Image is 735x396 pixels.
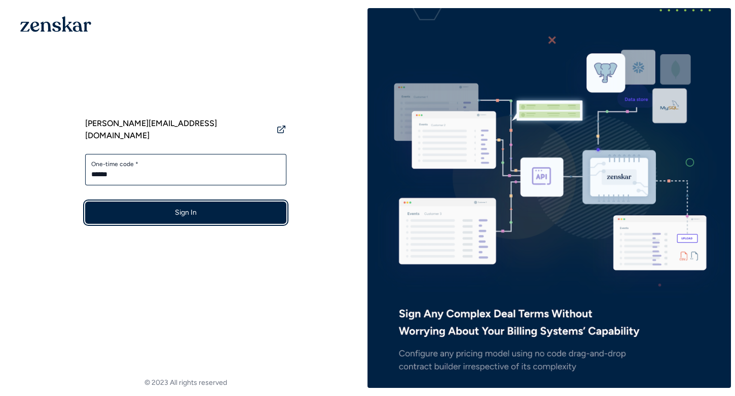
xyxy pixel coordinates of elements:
footer: © 2023 All rights reserved [4,378,367,388]
span: [PERSON_NAME][EMAIL_ADDRESS][DOMAIN_NAME] [85,117,272,142]
img: 1OGAJ2xQqyY4LXKgY66KYq0eOWRCkrZdAb3gUhuVAqdWPZE9SRJmCz+oDMSn4zDLXe31Ii730ItAGKgCKgCCgCikA4Av8PJUP... [20,16,91,32]
label: One-time code * [91,160,280,168]
button: Sign In [85,202,286,224]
